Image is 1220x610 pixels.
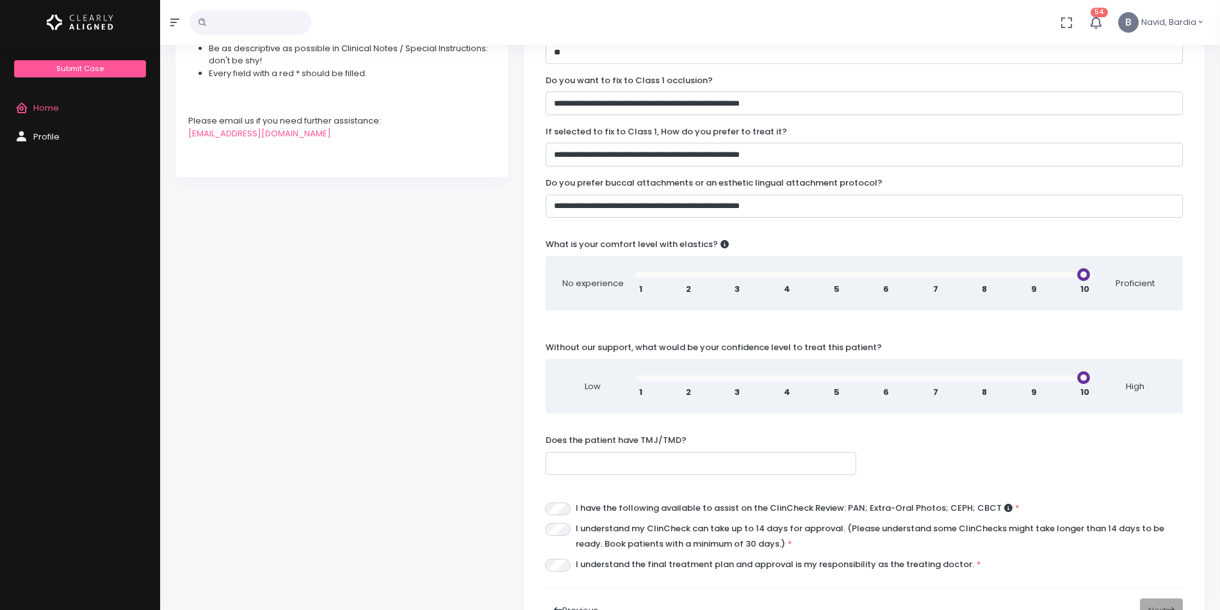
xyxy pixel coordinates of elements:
a: Submit Case [14,60,145,77]
span: 1 [639,283,642,296]
span: 8 [982,386,987,399]
label: I have the following available to assist on the ClinCheck Review: PAN; Extra-Oral Photos; CEPH; CBCT [576,501,1020,516]
span: 54 [1091,8,1108,17]
span: 6 [883,386,889,399]
span: Navid, Bardia [1141,16,1196,29]
a: [EMAIL_ADDRESS][DOMAIN_NAME] [188,127,331,140]
span: 8 [982,283,987,296]
label: I understand the final treatment plan and approval is my responsibility as the treating doctor. [576,557,981,572]
label: Without our support, what would be your confidence level to treat this patient? [546,341,882,354]
li: Be as descriptive as possible in Clinical Notes / Special Instructions: don't be shy! [209,42,496,67]
span: 2 [686,283,691,296]
label: Does the patient have TMJ/TMD? [546,434,687,447]
span: Proficient [1103,277,1167,290]
span: 7 [933,283,938,296]
label: I understand my ClinCheck can take up to 14 days for approval. (Please understand some ClinChecks... [576,521,1183,552]
span: No experience [561,277,625,290]
span: 10 [1080,386,1089,399]
span: 5 [834,386,840,399]
span: 10 [1080,283,1089,296]
span: Submit Case [56,63,104,74]
span: 7 [933,386,938,399]
span: 4 [784,283,790,296]
span: Home [33,102,59,114]
span: 3 [735,283,740,296]
span: B [1118,12,1139,33]
span: 9 [1031,386,1037,399]
span: 9 [1031,283,1037,296]
label: If selected to fix to Class 1, How do you prefer to treat it? [546,125,787,138]
span: 3 [735,386,740,399]
span: 2 [686,386,691,399]
label: What is your comfort level with elastics? [546,238,729,251]
span: 6 [883,283,889,296]
span: Profile [33,131,60,143]
span: High [1103,380,1167,393]
span: 1 [639,386,642,399]
li: Every field with a red * should be filled. [209,67,496,80]
span: Low [561,380,625,393]
span: 5 [834,283,840,296]
img: Logo Horizontal [47,9,113,36]
span: 4 [784,386,790,399]
label: Do you want to fix to Class 1 occlusion? [546,74,713,87]
div: Please email us if you need further assistance: [188,115,496,127]
label: Do you prefer buccal attachments or an esthetic lingual attachment protocol? [546,177,882,189]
